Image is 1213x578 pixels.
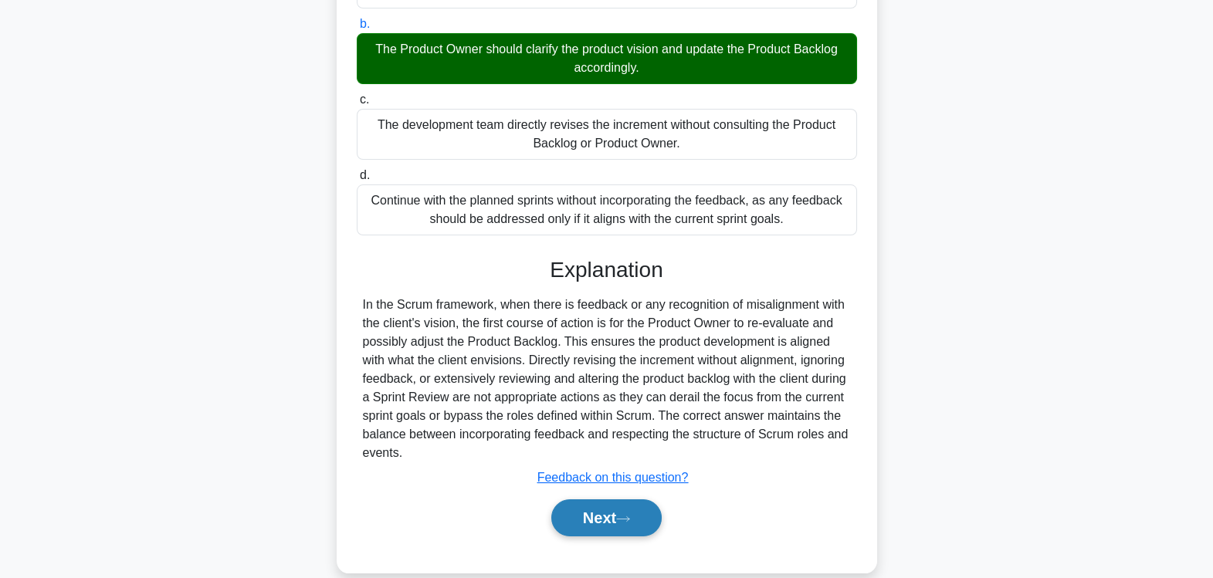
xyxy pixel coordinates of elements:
[360,93,369,106] span: c.
[551,499,662,536] button: Next
[363,296,851,462] div: In the Scrum framework, when there is feedback or any recognition of misalignment with the client...
[537,471,689,484] a: Feedback on this question?
[357,184,857,235] div: Continue with the planned sprints without incorporating the feedback, as any feedback should be a...
[360,168,370,181] span: d.
[360,17,370,30] span: b.
[357,33,857,84] div: The Product Owner should clarify the product vision and update the Product Backlog accordingly.
[357,109,857,160] div: The development team directly revises the increment without consulting the Product Backlog or Pro...
[366,257,848,283] h3: Explanation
